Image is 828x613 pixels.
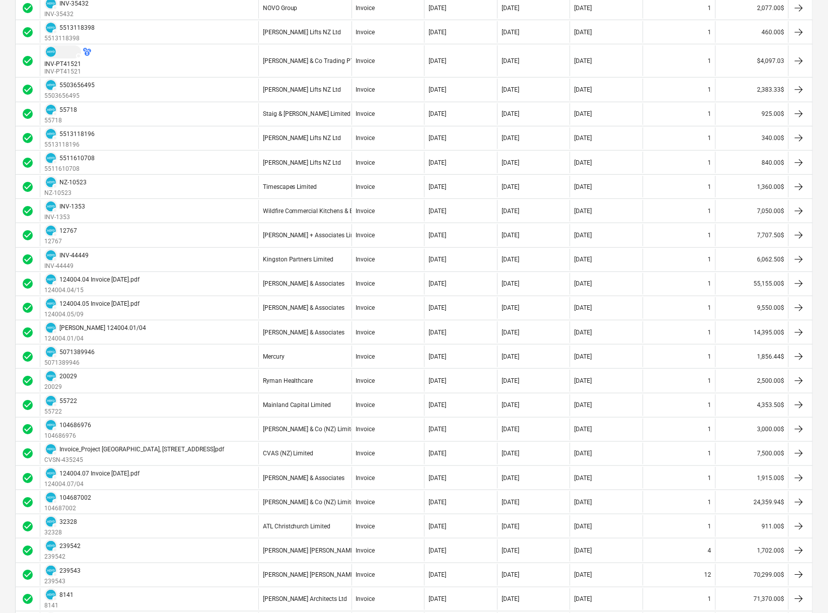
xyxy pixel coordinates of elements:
img: xero.svg [46,590,56,600]
div: Invoice has been synced with Xero and its status is currently DRAFT [44,21,57,34]
div: Invoice [356,86,375,93]
div: 1 [708,5,711,12]
div: Invoice was approved [22,229,34,241]
img: xero.svg [46,347,56,357]
div: [DATE] [574,86,592,93]
img: xero.svg [46,47,56,57]
div: [DATE] [502,401,519,408]
div: Invoice was approved [22,278,34,290]
div: 5511610708 [59,155,95,162]
p: 12767 [44,237,77,246]
div: 7,707.50$ [715,224,788,246]
img: xero.svg [46,493,56,503]
img: xero.svg [46,23,56,33]
div: Invoice has been synced with Xero and its status is currently DRAFT [44,127,57,141]
img: xero.svg [46,201,56,212]
div: [DATE] [574,353,592,360]
div: Invoice has been synced with Xero and its status is currently DRAFT [44,249,57,262]
p: 20029 [44,383,77,391]
div: 7,050.00$ [715,200,788,222]
div: Invoice [356,159,375,166]
div: [DATE] [574,377,592,384]
img: xero.svg [46,250,56,260]
div: 70,299.00$ [715,564,788,586]
span: check_circle [22,375,34,387]
div: [DATE] [574,57,592,64]
div: Invoice was approved [22,544,34,557]
div: Invoice was approved [22,84,34,96]
div: [PERSON_NAME] & Co (NZ) Limited [263,499,358,506]
div: Invoice was approved [22,399,34,411]
span: check_circle [22,26,34,38]
div: Mainland Capital Limited [263,401,331,408]
div: 7,500.00$ [715,443,788,464]
div: [DATE] [429,426,446,433]
div: [DATE] [502,353,519,360]
div: NZ-10523 [59,179,87,186]
div: Invoice has been synced with Xero and its status is currently DRAFT [44,515,57,528]
div: 1 [708,304,711,311]
div: [DATE] [429,377,446,384]
div: 1 [708,353,711,360]
div: [DATE] [429,353,446,360]
div: Invoice was approved [22,108,34,120]
div: [PERSON_NAME] Lifts NZ Ltd [263,29,341,36]
p: 104686976 [44,432,91,440]
div: [DATE] [502,159,519,166]
div: [DATE] [502,5,519,12]
img: xero.svg [46,371,56,381]
div: 1,360.00$ [715,176,788,197]
div: 1 [708,426,711,433]
div: [DATE] [502,523,519,530]
div: 340.00$ [715,127,788,149]
div: [DATE] [502,29,519,36]
div: [DATE] [429,86,446,93]
div: Wildfire Commercial Kitchens & Bars Limited [263,208,384,215]
div: Invoice has been synced with Xero and its status is currently DRAFT [44,176,57,189]
div: [DATE] [502,499,519,506]
div: [DATE] [429,401,446,408]
div: Invoice was approved [22,351,34,363]
img: xero.svg [46,396,56,406]
div: 1,856.44$ [715,346,788,367]
div: Invoice has been synced with Xero and its status is currently DRAFT [44,200,57,213]
img: xero.svg [46,226,56,236]
div: [DATE] [429,5,446,12]
img: xero.svg [46,153,56,163]
div: [DATE] [574,304,592,311]
p: INV-1353 [44,213,85,222]
div: Invoice has been synced with Xero and its status is currently DRAFT [44,491,57,504]
div: 124004.05 Invoice [DATE].pdf [59,300,140,307]
div: [DATE] [502,208,519,215]
div: Invoice [356,499,375,506]
div: [DATE] [429,256,446,263]
div: [DATE] [429,547,446,554]
div: 1 [708,256,711,263]
div: [DATE] [429,57,446,64]
div: [DATE] [502,183,519,190]
div: Invoice was approved [22,253,34,265]
div: [DATE] [502,57,519,64]
p: 104687002 [44,504,91,513]
div: Invoice [356,304,375,311]
div: Invoice [356,5,375,12]
p: INV-PT41521 [44,67,91,76]
div: INV-1353 [59,203,85,210]
div: [DATE] [429,523,446,530]
img: xero.svg [46,80,56,90]
div: Invoice was approved [22,302,34,314]
div: [DATE] [574,5,592,12]
div: 55718 [59,106,77,113]
div: Invoice [356,377,375,384]
div: 2,383.33$ [715,79,788,100]
div: [DATE] [429,304,446,311]
div: [DATE] [429,280,446,287]
div: Invoice [356,329,375,336]
div: [DATE] [429,183,446,190]
div: 1 [708,450,711,457]
div: Invoice was approved [22,423,34,435]
p: CVSN-435245 [44,456,224,464]
div: [DATE] [574,450,592,457]
div: Invoice [356,57,375,64]
div: 1 [708,208,711,215]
